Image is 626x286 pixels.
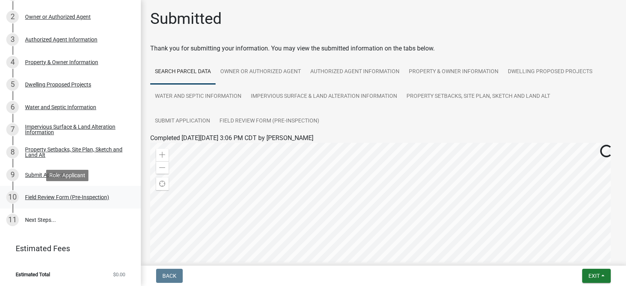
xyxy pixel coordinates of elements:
[6,101,19,113] div: 6
[25,59,98,65] div: Property & Owner Information
[6,191,19,203] div: 10
[6,123,19,136] div: 7
[150,84,246,109] a: Water and Septic Information
[6,169,19,181] div: 9
[150,134,313,142] span: Completed [DATE][DATE] 3:06 PM CDT by [PERSON_NAME]
[6,78,19,91] div: 5
[503,59,597,85] a: Dwelling Proposed Projects
[156,269,183,283] button: Back
[6,11,19,23] div: 2
[150,59,216,85] a: Search Parcel Data
[156,161,169,174] div: Zoom out
[246,84,402,109] a: Impervious Surface & Land Alteration Information
[25,14,91,20] div: Owner or Authorized Agent
[582,269,611,283] button: Exit
[306,59,404,85] a: Authorized Agent Information
[25,82,91,87] div: Dwelling Proposed Projects
[216,59,306,85] a: Owner or Authorized Agent
[25,37,97,42] div: Authorized Agent Information
[6,33,19,46] div: 3
[150,44,617,53] div: Thank you for submitting your information. You may view the submitted information on the tabs below.
[156,178,169,190] div: Find my location
[150,109,215,134] a: Submit Application
[402,84,555,109] a: Property Setbacks, Site Plan, Sketch and Land Alt
[588,273,600,279] span: Exit
[113,272,125,277] span: $0.00
[156,149,169,161] div: Zoom in
[25,147,128,158] div: Property Setbacks, Site Plan, Sketch and Land Alt
[150,9,222,28] h1: Submitted
[6,241,128,256] a: Estimated Fees
[25,124,128,135] div: Impervious Surface & Land Alteration Information
[6,56,19,68] div: 4
[46,170,88,181] div: Role: Applicant
[25,194,109,200] div: Field Review Form (Pre-Inspection)
[6,214,19,226] div: 11
[6,146,19,158] div: 8
[16,272,50,277] span: Estimated Total
[25,104,96,110] div: Water and Septic Information
[215,109,324,134] a: Field Review Form (Pre-Inspection)
[25,172,71,178] div: Submit Application
[162,273,176,279] span: Back
[404,59,503,85] a: Property & Owner Information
